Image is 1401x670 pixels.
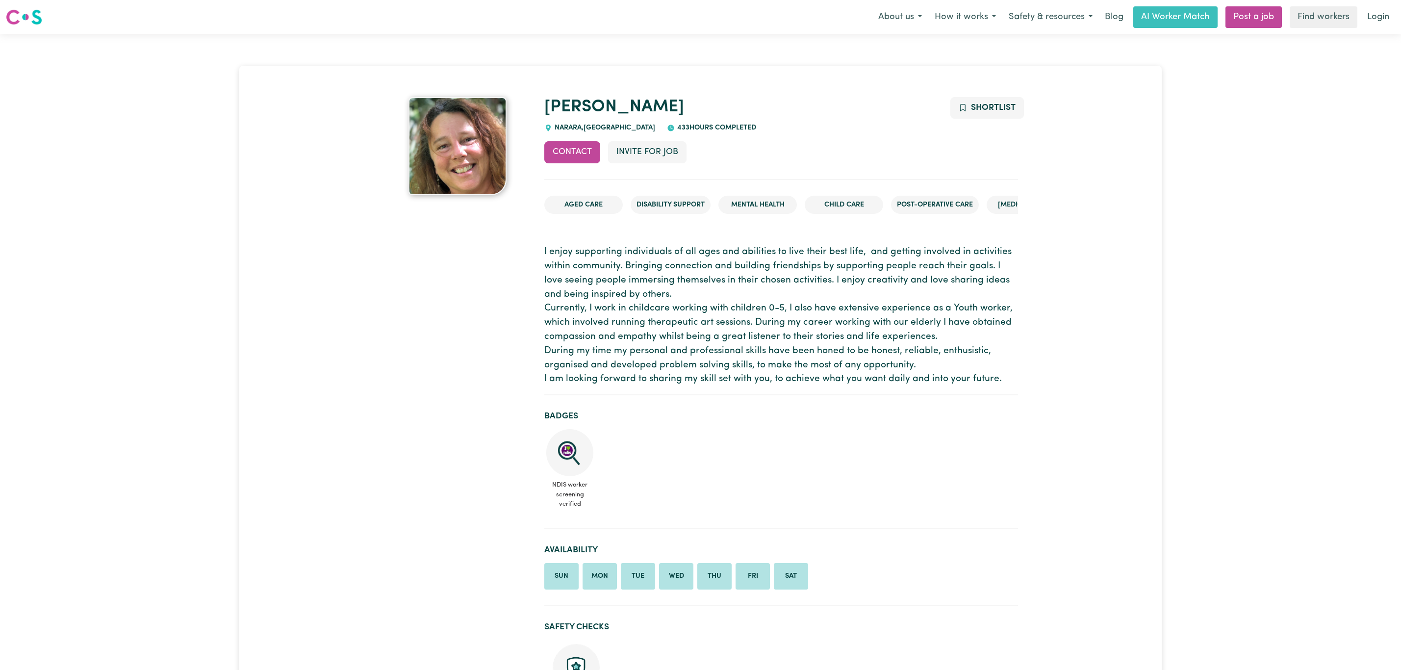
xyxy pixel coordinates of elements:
[971,103,1016,112] span: Shortlist
[546,429,593,476] img: NDIS Worker Screening Verified
[583,563,617,590] li: Available on Monday
[1099,6,1129,28] a: Blog
[544,476,595,513] span: NDIS worker screening verified
[544,141,600,163] button: Contact
[718,196,797,214] li: Mental Health
[621,563,655,590] li: Available on Tuesday
[736,563,770,590] li: Available on Friday
[659,563,693,590] li: Available on Wednesday
[872,7,928,27] button: About us
[1290,6,1357,28] a: Find workers
[408,97,507,195] img: Tina
[6,6,42,28] a: Careseekers logo
[544,196,623,214] li: Aged Care
[805,196,883,214] li: Child care
[544,411,1018,421] h2: Badges
[1002,7,1099,27] button: Safety & resources
[1225,6,1282,28] a: Post a job
[1361,6,1395,28] a: Login
[928,7,1002,27] button: How it works
[382,97,533,195] a: Tina's profile picture'
[544,622,1018,632] h2: Safety Checks
[544,545,1018,555] h2: Availability
[544,245,1018,387] p: I enjoy supporting individuals of all ages and abilities to live their best life, and getting inv...
[6,8,42,26] img: Careseekers logo
[608,141,687,163] button: Invite for Job
[544,563,579,590] li: Available on Sunday
[1133,6,1218,28] a: AI Worker Match
[544,99,684,116] a: [PERSON_NAME]
[697,563,732,590] li: Available on Thursday
[774,563,808,590] li: Available on Saturday
[675,124,756,131] span: 433 hours completed
[631,196,711,214] li: Disability Support
[987,196,1065,214] li: [MEDICAL_DATA]
[891,196,979,214] li: Post-operative care
[950,97,1024,119] button: Add to shortlist
[552,124,655,131] span: NARARA , [GEOGRAPHIC_DATA]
